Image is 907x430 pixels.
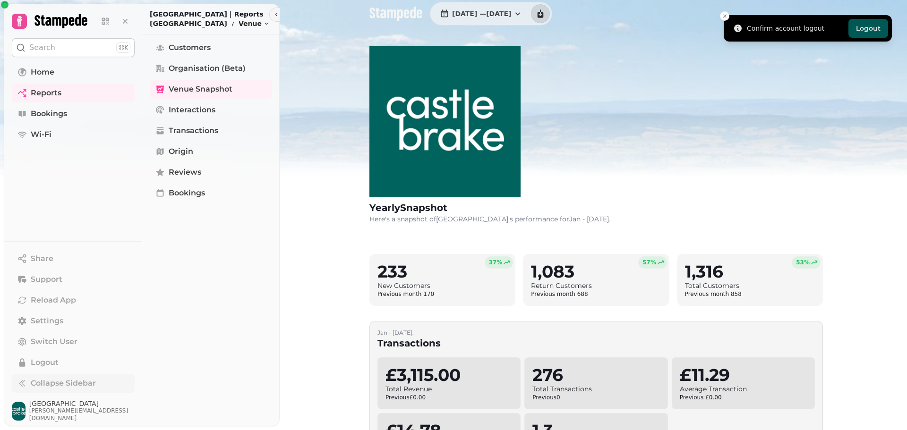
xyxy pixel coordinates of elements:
[532,365,659,384] h2: 276
[12,270,135,289] button: Support
[12,312,135,330] a: Settings
[532,384,659,394] h3: Total Transactions
[169,187,205,199] span: Bookings
[680,365,807,384] h2: £11.29
[150,121,272,140] a: Transactions
[116,42,130,53] div: ⌘K
[685,290,815,298] p: Previous month 858
[12,291,135,310] button: Reload App
[369,46,521,197] img: aHR0cHM6Ly9maWxlcy5zdGFtcGVkZS5haS8yNjVjYWVkYy00OWM0LTRlZDEtYWRjYy0yYjY0OTdkOTUwMTUvbWVkaWEvMzBiM...
[12,374,135,393] button: Collapse Sidebar
[31,315,63,327] span: Settings
[31,253,53,264] span: Share
[12,84,135,102] a: Reports
[377,290,507,298] p: Previous month 170
[169,125,218,136] span: Transactions
[31,378,96,389] span: Collapse Sidebar
[377,262,507,281] h2: 233
[150,80,272,99] a: Venue Snapshot
[150,38,272,57] a: Customers
[31,108,67,119] span: Bookings
[12,249,135,268] button: Share
[377,337,441,350] h2: Transactions
[169,84,232,95] span: Venue Snapshot
[369,214,610,224] p: Here's a snapshot of [GEOGRAPHIC_DATA] 's performance for Jan - [DATE] .
[31,357,59,368] span: Logout
[12,125,135,144] a: Wi-Fi
[169,63,246,74] span: Organisation (beta)
[150,19,269,28] nav: breadcrumb
[150,19,227,28] p: [GEOGRAPHIC_DATA]
[452,10,511,17] span: [DATE] — [DATE]
[150,142,272,161] a: Origin
[12,63,135,82] a: Home
[31,295,76,306] span: Reload App
[31,87,61,99] span: Reports
[531,262,661,281] h2: 1,083
[377,281,507,290] h3: New Customers
[720,11,729,21] button: Close toast
[29,400,135,407] span: [GEOGRAPHIC_DATA]
[12,104,135,123] a: Bookings
[385,365,513,384] h2: £3,115.00
[150,184,272,202] a: Bookings
[29,407,135,422] span: [PERSON_NAME][EMAIL_ADDRESS][DOMAIN_NAME]
[685,281,815,290] h3: Total Customers
[532,394,659,401] p: Previous 0
[31,274,62,285] span: Support
[12,402,26,421] img: User avatar
[12,353,135,372] button: Logout
[150,163,272,182] a: Reviews
[385,394,513,401] p: Previous £0.00
[489,259,503,266] span: 37 %
[150,59,272,78] a: Organisation (beta)
[680,384,807,394] h3: Average Transaction
[377,329,441,337] p: Jan - [DATE] .
[150,101,272,119] a: Interactions
[432,4,530,23] button: [DATE] —[DATE]
[12,38,135,57] button: Search⌘K
[642,259,656,266] span: 57 %
[531,290,661,298] p: Previous month 688
[747,24,824,33] div: Confirm account logout
[31,129,51,140] span: Wi-Fi
[169,104,215,116] span: Interactions
[685,262,815,281] h2: 1,316
[31,67,54,78] span: Home
[169,42,211,53] span: Customers
[531,4,550,23] button: download report
[29,42,55,53] p: Search
[142,34,280,426] nav: Tabs
[848,19,888,38] button: Logout
[169,167,201,178] span: Reviews
[369,201,610,214] h2: yearly Snapshot
[239,19,269,28] button: Venue
[12,332,135,351] button: Switch User
[385,384,513,394] h3: Total Revenue
[680,394,807,401] p: Previous £0.00
[150,9,269,19] h2: [GEOGRAPHIC_DATA] | Reports
[531,281,661,290] h3: Return Customers
[169,146,193,157] span: Origin
[796,259,810,266] span: 53 %
[31,336,77,347] span: Switch User
[12,400,135,422] button: User avatar[GEOGRAPHIC_DATA][PERSON_NAME][EMAIL_ADDRESS][DOMAIN_NAME]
